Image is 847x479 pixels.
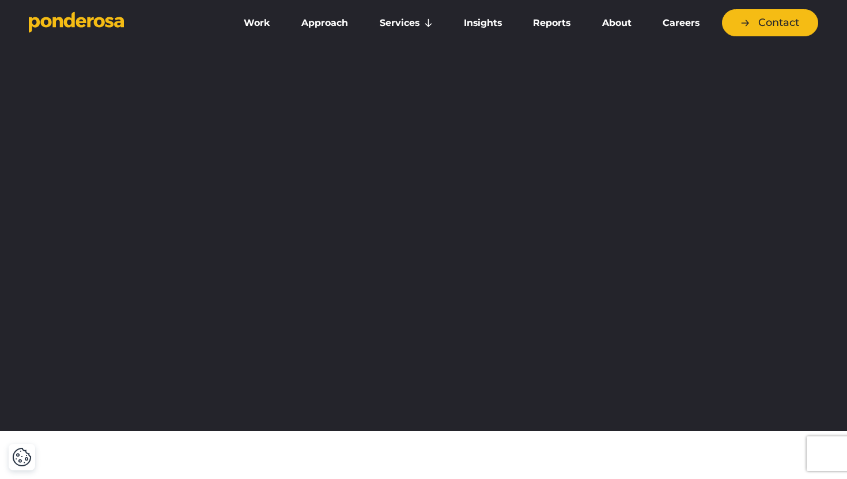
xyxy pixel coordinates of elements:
a: Work [230,11,283,35]
button: Cookie Settings [12,447,32,467]
a: Approach [288,11,361,35]
a: Contact [722,9,818,36]
a: About [588,11,644,35]
a: Go to homepage [29,12,213,35]
a: Services [366,11,446,35]
img: Revisit consent button [12,447,32,467]
a: Careers [649,11,713,35]
a: Reports [520,11,584,35]
a: Insights [451,11,515,35]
